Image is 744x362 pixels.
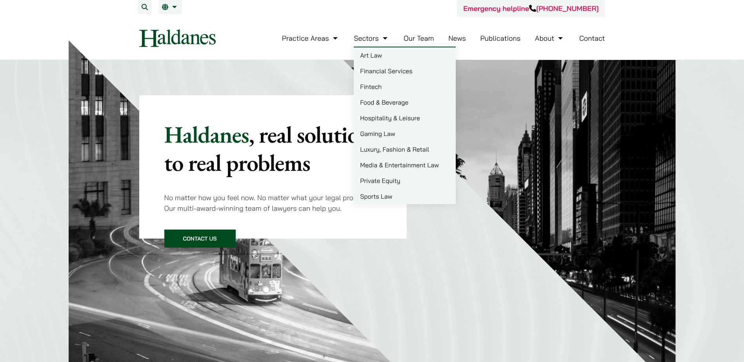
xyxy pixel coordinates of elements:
[579,34,605,43] a: Contact
[404,34,434,43] a: Our Team
[448,34,466,43] a: News
[354,188,456,204] a: Sports Law
[139,29,216,47] img: Logo of Haldanes
[535,34,565,43] a: About
[354,47,456,63] a: Art Law
[463,4,598,13] a: Emergency helpline[PHONE_NUMBER]
[480,34,521,43] a: Publications
[354,110,456,126] a: Hospitality & Leisure
[354,94,456,110] a: Food & Beverage
[354,141,456,157] a: Luxury, Fashion & Retail
[354,173,456,188] a: Private Equity
[282,34,340,43] a: Practice Areas
[164,230,236,248] a: Contact Us
[354,126,456,141] a: Gaming Law
[164,192,382,214] p: No matter how you feel now. No matter what your legal problem is. Our multi-award-winning team of...
[354,63,456,79] a: Financial Services
[354,34,389,43] a: Sectors
[162,4,179,10] a: EN
[164,120,382,177] p: Haldanes
[354,157,456,173] a: Media & Entertainment Law
[164,119,379,178] mark: , real solutions to real problems
[354,79,456,94] a: Fintech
